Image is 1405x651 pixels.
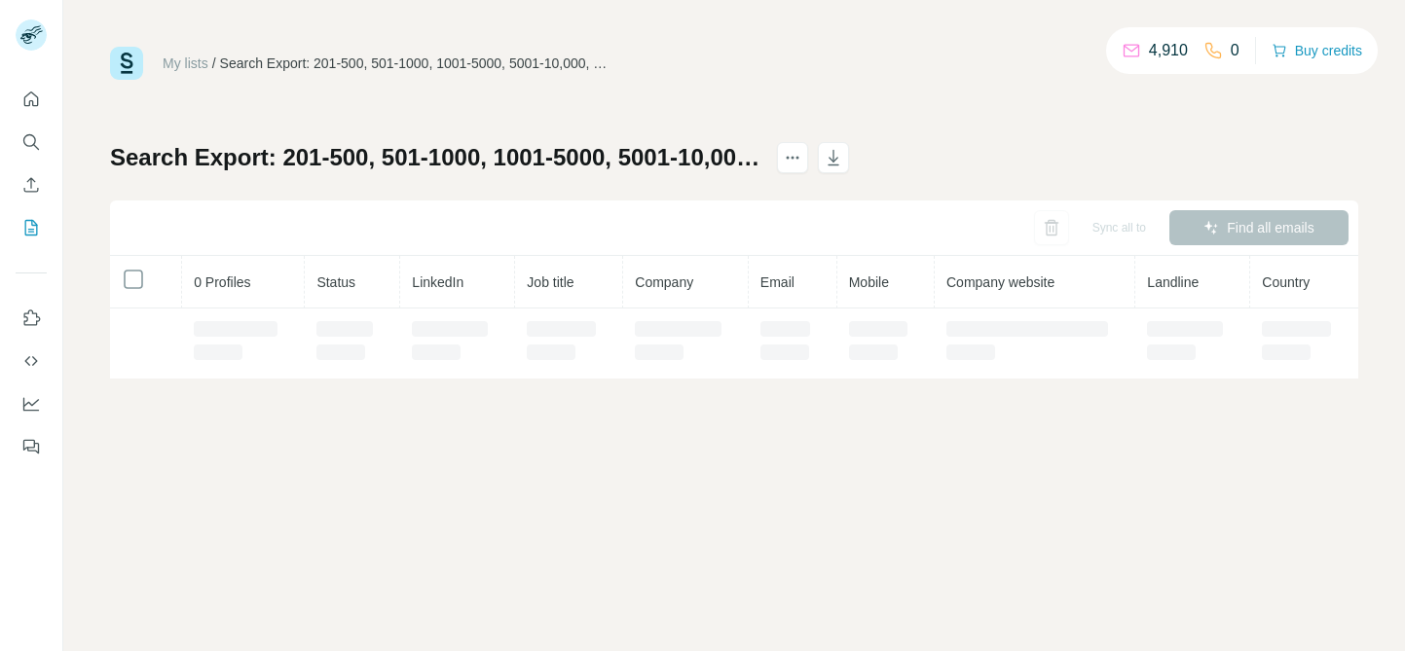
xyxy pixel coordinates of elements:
[1272,37,1362,64] button: Buy credits
[316,274,355,290] span: Status
[194,274,250,290] span: 0 Profiles
[16,125,47,160] button: Search
[849,274,889,290] span: Mobile
[1262,274,1310,290] span: Country
[16,344,47,379] button: Use Surfe API
[1149,39,1188,62] p: 4,910
[220,54,610,73] div: Search Export: 201-500, 501-1000, 1001-5000, 5001-10,000, 10,000+, Media and Communication, Marke...
[760,274,795,290] span: Email
[163,55,208,71] a: My lists
[110,47,143,80] img: Surfe Logo
[527,274,573,290] span: Job title
[777,142,808,173] button: actions
[16,301,47,336] button: Use Surfe on LinkedIn
[946,274,1054,290] span: Company website
[635,274,693,290] span: Company
[1231,39,1239,62] p: 0
[16,82,47,117] button: Quick start
[110,142,759,173] h1: Search Export: 201-500, 501-1000, 1001-5000, 5001-10,000, 10,000+, Media and Communication, Marke...
[16,210,47,245] button: My lists
[212,54,216,73] li: /
[412,274,463,290] span: LinkedIn
[16,386,47,421] button: Dashboard
[1147,274,1199,290] span: Landline
[16,429,47,464] button: Feedback
[16,167,47,202] button: Enrich CSV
